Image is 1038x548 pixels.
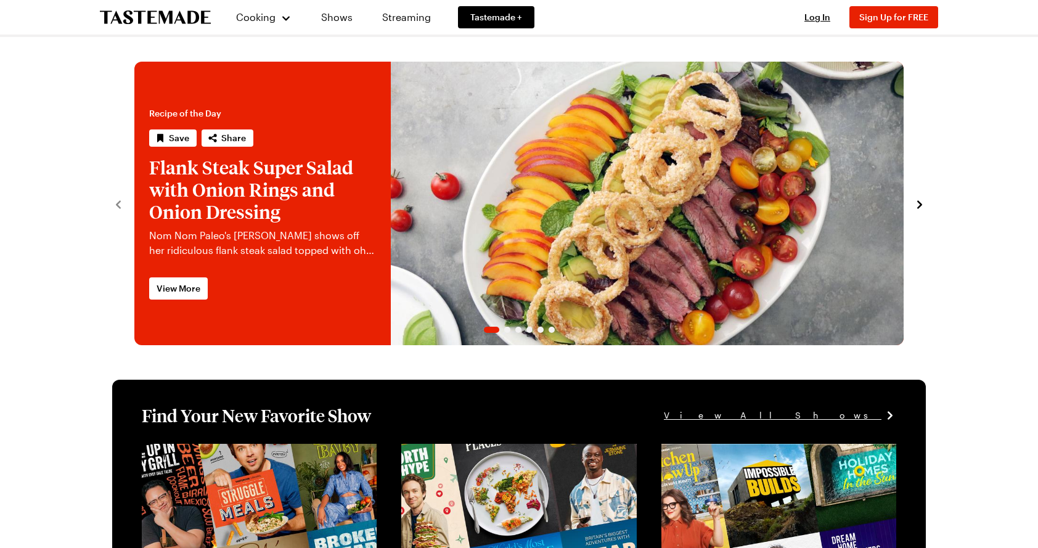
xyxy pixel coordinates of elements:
[859,12,928,22] span: Sign Up for FREE
[913,196,926,211] button: navigate to next item
[202,129,253,147] button: Share
[235,2,292,32] button: Cooking
[236,11,276,23] span: Cooking
[149,277,208,300] a: View More
[470,11,522,23] span: Tastemade +
[549,327,555,333] span: Go to slide 6
[458,6,534,28] a: Tastemade +
[484,327,499,333] span: Go to slide 1
[537,327,544,333] span: Go to slide 5
[169,132,189,144] span: Save
[504,327,510,333] span: Go to slide 2
[664,409,896,422] a: View All Shows
[112,196,125,211] button: navigate to previous item
[157,282,200,295] span: View More
[664,409,881,422] span: View All Shows
[149,129,197,147] button: Save recipe
[515,327,521,333] span: Go to slide 3
[849,6,938,28] button: Sign Up for FREE
[142,404,371,427] h1: Find Your New Favorite Show
[100,10,211,25] a: To Tastemade Home Page
[221,132,246,144] span: Share
[134,62,904,345] div: 1 / 6
[401,445,570,457] a: View full content for [object Object]
[142,445,310,457] a: View full content for [object Object]
[804,12,830,22] span: Log In
[793,11,842,23] button: Log In
[661,445,830,457] a: View full content for [object Object]
[526,327,533,333] span: Go to slide 4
